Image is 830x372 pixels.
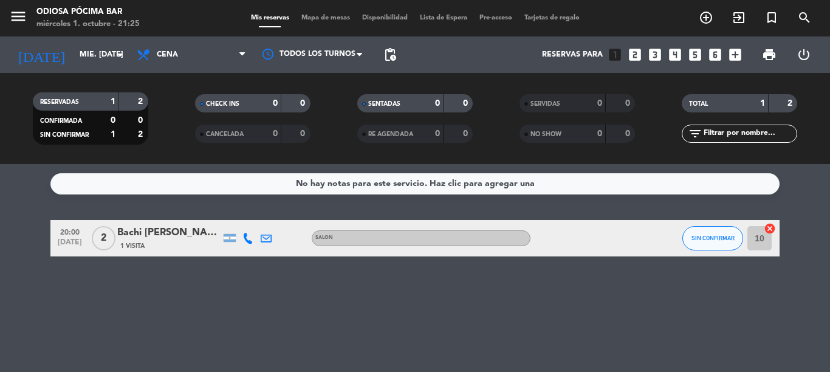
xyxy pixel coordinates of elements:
i: looks_one [607,47,623,63]
strong: 0 [273,129,278,138]
span: RESERVADAS [40,99,79,105]
strong: 0 [463,129,470,138]
strong: 0 [463,99,470,108]
strong: 0 [435,129,440,138]
i: looks_two [627,47,643,63]
span: CANCELADA [206,131,244,137]
strong: 0 [300,99,307,108]
strong: 0 [273,99,278,108]
input: Filtrar por nombre... [702,127,797,140]
span: Pre-acceso [473,15,518,21]
i: add_circle_outline [699,10,713,25]
span: CHECK INS [206,101,239,107]
strong: 0 [138,116,145,125]
strong: 0 [625,129,633,138]
span: Mapa de mesas [295,15,356,21]
span: 20:00 [55,224,85,238]
i: power_settings_new [797,47,811,62]
i: looks_3 [647,47,663,63]
i: [DATE] [9,41,74,68]
span: CONFIRMADA [40,118,82,124]
i: add_box [727,47,743,63]
span: pending_actions [383,47,397,62]
div: miércoles 1. octubre - 21:25 [36,18,140,30]
i: exit_to_app [732,10,746,25]
span: SIN CONFIRMAR [691,235,735,241]
span: RE AGENDADA [368,131,413,137]
i: looks_4 [667,47,683,63]
strong: 0 [111,116,115,125]
i: looks_5 [687,47,703,63]
span: print [762,47,777,62]
i: filter_list [688,126,702,141]
strong: 1 [760,99,765,108]
i: looks_6 [707,47,723,63]
span: [DATE] [55,238,85,252]
button: menu [9,7,27,30]
span: Tarjetas de regalo [518,15,586,21]
i: cancel [764,222,776,235]
span: TOTAL [689,101,708,107]
span: Reservas para [542,50,603,59]
i: arrow_drop_down [113,47,128,62]
strong: 0 [300,129,307,138]
span: NO SHOW [530,131,561,137]
div: LOG OUT [786,36,821,73]
span: SENTADAS [368,101,400,107]
span: 1 Visita [120,241,145,251]
strong: 2 [138,97,145,106]
span: SERVIDAS [530,101,560,107]
span: Lista de Espera [414,15,473,21]
span: Mis reservas [245,15,295,21]
strong: 0 [435,99,440,108]
strong: 1 [111,97,115,106]
i: menu [9,7,27,26]
div: Bachi [PERSON_NAME] [117,225,221,241]
strong: 0 [597,99,602,108]
span: SALON [315,235,333,240]
button: SIN CONFIRMAR [682,226,743,250]
span: Cena [157,50,178,59]
i: turned_in_not [764,10,779,25]
strong: 0 [597,129,602,138]
div: Odiosa Pócima Bar [36,6,140,18]
span: Disponibilidad [356,15,414,21]
span: 2 [92,226,115,250]
div: No hay notas para este servicio. Haz clic para agregar una [296,177,535,191]
strong: 2 [787,99,795,108]
span: SIN CONFIRMAR [40,132,89,138]
strong: 0 [625,99,633,108]
strong: 2 [138,130,145,139]
i: search [797,10,812,25]
strong: 1 [111,130,115,139]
